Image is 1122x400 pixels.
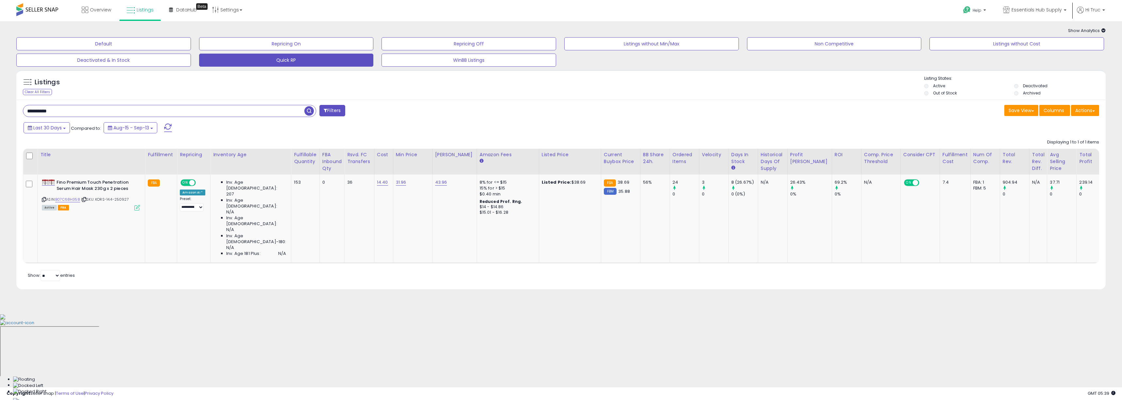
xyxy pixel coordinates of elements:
button: Last 30 Days [24,122,70,133]
div: Historical Days Of Supply [761,151,785,172]
label: Active [933,83,945,89]
div: 0 [672,191,699,197]
span: Inv. Age [DEMOGRAPHIC_DATA]: [226,197,286,209]
div: Velocity [702,151,726,158]
span: Inv. Age [DEMOGRAPHIC_DATA]: [226,215,286,227]
div: 3 [702,179,728,185]
div: Clear All Filters [23,89,52,95]
span: 207 [226,191,234,197]
i: Get Help [963,6,971,14]
p: Listing States: [924,75,1105,82]
div: Listed Price [542,151,598,158]
button: Columns [1039,105,1070,116]
button: Quick RP [199,54,374,67]
label: Out of Stock [933,90,957,96]
div: Ordered Items [672,151,696,165]
span: ON [905,180,913,186]
div: Fulfillable Quantity [294,151,316,165]
small: FBM [604,188,617,195]
span: Help [973,8,981,13]
span: OFF [195,180,205,186]
span: | SKU: KORS-14.4-250927 [81,197,129,202]
div: 153 [294,179,314,185]
span: Inv. Age 181 Plus: [226,251,261,257]
div: 8% for <= $15 [480,179,534,185]
div: N/A [864,179,895,185]
span: Hi Truc [1085,7,1100,13]
small: Days In Stock. [731,165,735,171]
div: 26.43% [790,179,832,185]
div: Days In Stock [731,151,755,165]
div: 0 [322,179,340,185]
div: Fulfillment [148,151,174,158]
div: N/A [761,179,782,185]
span: Compared to: [71,125,101,131]
div: Rsvd. FC Transfers [347,151,371,165]
div: Title [40,151,142,158]
div: Total Rev. [1003,151,1027,165]
div: Displaying 1 to 1 of 1 items [1047,139,1099,145]
div: Amazon AI * [180,190,205,195]
span: Columns [1044,107,1064,114]
div: Total Rev. Diff. [1032,151,1045,172]
button: Listings without Cost [929,37,1104,50]
div: 0 [702,191,728,197]
small: Amazon Fees. [480,158,484,164]
button: Aug-15 - Sep-13 [104,122,157,133]
div: 0% [790,191,832,197]
b: Listed Price: [542,179,571,185]
div: N/A [1032,179,1042,185]
div: Avg Selling Price [1050,151,1074,172]
div: Repricing [180,151,208,158]
div: 8 (26.67%) [731,179,758,185]
div: BB Share 24h. [643,151,667,165]
div: 37.71 [1050,179,1076,185]
label: Deactivated [1023,83,1047,89]
button: Deactivated & In Stock [16,54,191,67]
div: Total Profit [1079,151,1103,165]
div: 0 [1079,191,1106,197]
div: Current Buybox Price [604,151,637,165]
div: Num of Comp. [973,151,997,165]
div: 904.94 [1003,179,1029,185]
span: OFF [918,180,928,186]
small: FBA [604,179,616,187]
b: Fino Premium Touch Penetration Serum Hair Mask 230g x 2 pieces [57,179,136,193]
span: Aug-15 - Sep-13 [113,125,149,131]
div: Consider CPT [903,151,937,158]
span: FBA [58,205,69,210]
a: Help [958,1,993,21]
span: N/A [226,227,234,233]
div: 69.2% [835,179,861,185]
span: ON [181,180,189,186]
button: Filters [319,105,345,116]
small: FBA [148,179,160,187]
a: B07C68H358 [55,197,80,202]
div: Min Price [396,151,430,158]
button: Save View [1004,105,1038,116]
span: Show: entries [28,272,75,278]
span: All listings currently available for purchase on Amazon [42,205,57,210]
a: 43.96 [435,179,447,186]
img: Floating [13,376,35,383]
div: $0.40 min [480,191,534,197]
div: Inventory Age [213,151,288,158]
span: N/A [226,245,234,251]
div: FBM: 5 [973,185,995,191]
div: 36 [347,179,369,185]
a: 31.96 [396,179,406,186]
b: Reduced Prof. Rng. [480,199,522,204]
h5: Listings [35,78,60,87]
span: 35.88 [618,188,630,194]
span: Inv. Age [DEMOGRAPHIC_DATA]-180: [226,233,286,245]
span: Show Analytics [1068,27,1106,34]
span: N/A [226,209,234,215]
button: Non Competitive [747,37,922,50]
button: WinBB Listings [382,54,556,67]
span: Listings [137,7,154,13]
span: DataHub [176,7,197,13]
div: 0% [835,191,861,197]
a: Hi Truc [1077,7,1105,21]
button: Default [16,37,191,50]
div: FBA inbound Qty [322,151,342,172]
